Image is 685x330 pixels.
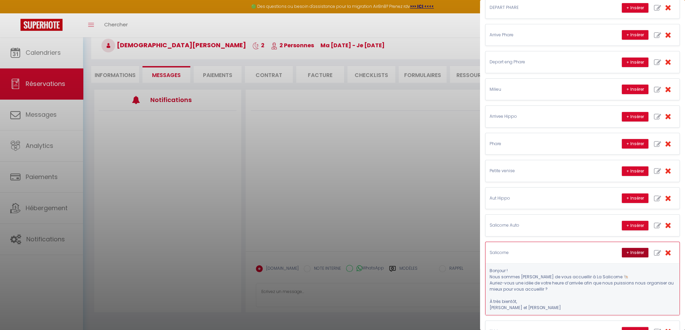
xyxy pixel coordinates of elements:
[622,166,648,176] button: + Insérer
[622,139,648,149] button: + Insérer
[622,58,648,67] button: + Insérer
[490,32,592,38] p: Arrive Phare
[490,250,592,256] p: Salicorne
[622,112,648,122] button: + Insérer
[490,168,592,174] p: Petite venise
[622,85,648,94] button: + Insérer
[490,59,592,65] p: Depart eng Phare
[490,4,592,11] p: DEPART PHARE
[622,30,648,40] button: + Insérer
[490,222,592,229] p: Salicorne Auto
[490,195,592,202] p: Aut Hippo
[490,268,675,311] pre: Bonjour ! Nous sommes [PERSON_NAME] de vous accueillir à La Salicorne 🐚 Auriez-vous une idée de v...
[490,141,592,147] p: Phare
[490,86,592,93] p: Milieu
[490,113,592,120] p: Arrivee Hippo
[622,221,648,230] button: + Insérer
[622,248,648,257] button: + Insérer
[622,3,648,13] button: + Insérer
[622,193,648,203] button: + Insérer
